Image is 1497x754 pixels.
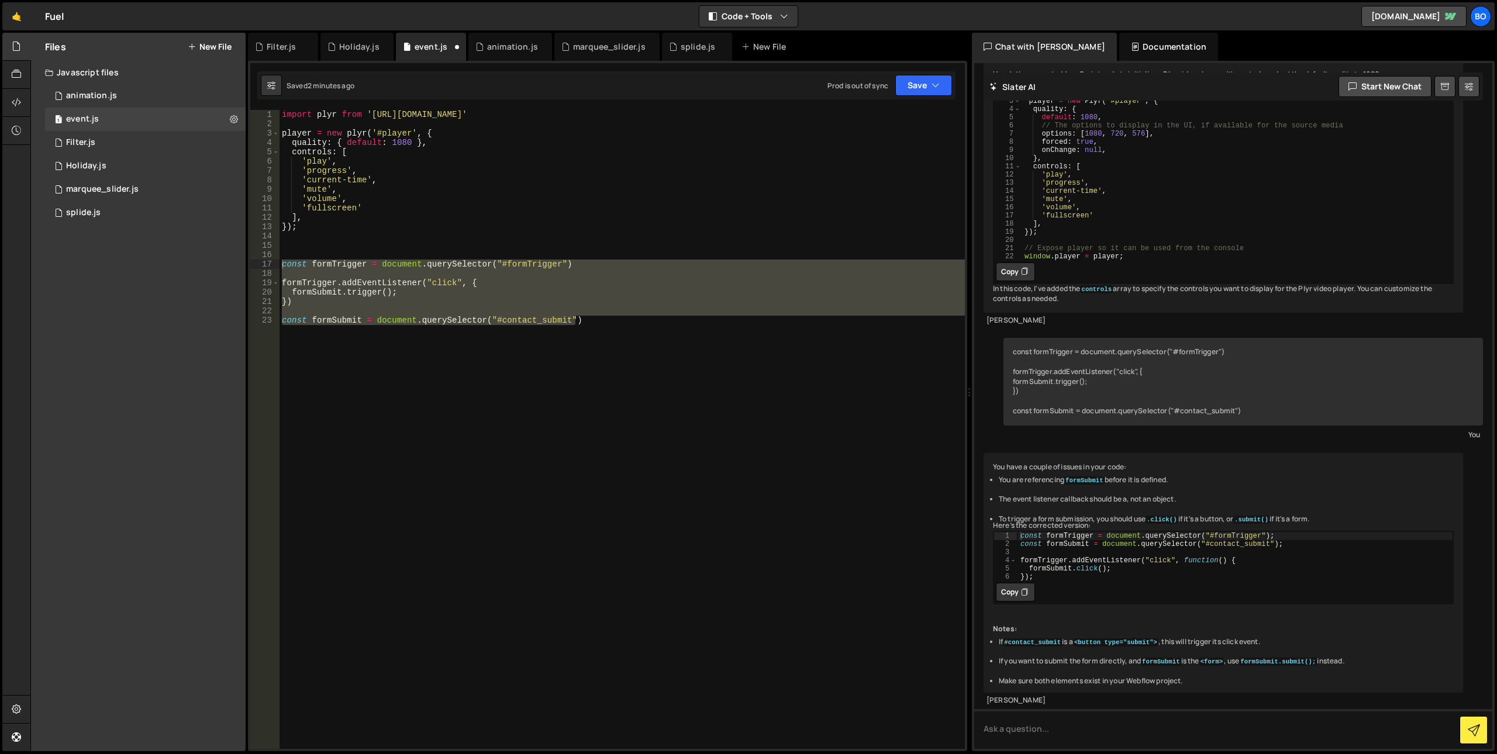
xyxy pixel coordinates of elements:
div: marquee_slider.js [66,184,139,195]
div: animation.js [487,41,538,53]
code: .submit() [1233,516,1270,524]
div: 20 [994,236,1021,244]
div: 13 [994,179,1021,187]
div: 2 [994,540,1017,548]
div: Filter.js [267,41,296,53]
div: 14 [250,231,280,241]
div: 21 [994,244,1021,253]
div: Holiday.js [66,161,106,171]
li: Make sure both elements exist in your Webflow project. [999,676,1454,686]
a: Bo [1470,6,1491,27]
button: Start new chat [1339,76,1432,97]
code: controls [1080,285,1113,293]
div: Fuel [45,9,64,23]
div: 6 [250,157,280,166]
h2: Slater AI [989,81,1036,92]
button: Copy [996,583,1035,601]
div: 20 [250,288,280,297]
div: Chat with [PERSON_NAME] [972,33,1117,61]
div: 1 [250,110,280,119]
div: Documentation [1119,33,1218,61]
div: Saved [287,81,354,91]
button: Code + Tools [699,6,798,27]
div: 2 [250,119,280,129]
div: 16 [250,250,280,260]
div: 4 [250,138,280,147]
div: You [1006,428,1480,441]
div: 980/45198.js [45,178,246,201]
div: 21 [250,297,280,306]
div: 4 [994,105,1021,113]
div: 11 [994,162,1021,171]
div: marquee_slider.js [573,41,646,53]
code: formSubmit [1141,658,1181,666]
strong: Notes: [993,624,1017,634]
li: To trigger a form submission, you should use if it's a button, or if it's a form. [999,514,1454,524]
div: 980/21912.js [45,84,246,108]
div: Javascript files [31,61,246,84]
div: 6 [994,122,1021,130]
div: 9 [250,185,280,194]
div: 10 [250,194,280,203]
li: If you want to submit the form directly, and is the , use instead. [999,656,1454,666]
code: .click() [1146,516,1178,524]
div: 3 [250,129,280,138]
div: 17 [250,260,280,269]
div: 6 [994,573,1017,581]
div: 12 [250,213,280,222]
div: 7 [250,166,280,175]
div: 980/45282.js [45,131,246,154]
div: 18 [994,220,1021,228]
div: 22 [994,253,1021,261]
div: Here's the corrected JavaScript code to initialize a Plyr video player with controls and set the ... [984,60,1463,313]
div: 3 [994,97,1021,105]
div: 9 [994,146,1021,154]
code: formSubmit.submit(); [1239,658,1317,666]
button: Save [895,75,952,96]
li: If is a , this will trigger its click event. [999,637,1454,647]
div: 5 [994,565,1017,573]
div: 5 [994,113,1021,122]
li: The event listener callback should be a, not an object. [999,494,1454,504]
div: 5 [250,147,280,157]
div: Filter.js [66,137,95,148]
code: #contact_submit [1003,638,1062,646]
li: You are referencing before it is defined. [999,475,1454,485]
div: const formTrigger = document.querySelector("#formTrigger") formTrigger.addEventListener("click", ... [1003,338,1483,426]
div: event.js [415,41,447,53]
button: New File [188,42,232,51]
a: 🤙 [2,2,31,30]
h2: Files [45,40,66,53]
a: [DOMAIN_NAME] [1361,6,1467,27]
div: Prod is out of sync [827,81,888,91]
code: <form> [1199,658,1224,666]
div: 3 [994,548,1017,556]
div: 19 [250,278,280,288]
div: 8 [994,138,1021,146]
div: 10 [994,154,1021,162]
div: 15 [250,241,280,250]
div: You have a couple of issues in your code: [984,453,1463,693]
div: 15 [994,195,1021,203]
div: Holiday.js [339,41,380,53]
div: event.js [45,108,246,131]
button: Copy [996,262,1035,281]
div: splide.js [66,207,101,218]
div: 13 [250,222,280,231]
code: formSubmit [1064,476,1105,485]
div: 14 [994,187,1021,195]
div: New File [741,41,791,53]
div: [PERSON_NAME] [986,696,1460,705]
div: 23 [250,316,280,325]
div: 11 [250,203,280,213]
div: 7 [994,130,1021,138]
div: 22 [250,306,280,316]
div: 18 [250,269,280,278]
div: 2 minutes ago [308,81,354,91]
div: splide.js [681,41,715,53]
div: [PERSON_NAME] [986,316,1460,326]
ul: Here’s the corrected version: [993,475,1454,686]
div: 16 [994,203,1021,212]
code: <button type="submit"> [1073,638,1158,646]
